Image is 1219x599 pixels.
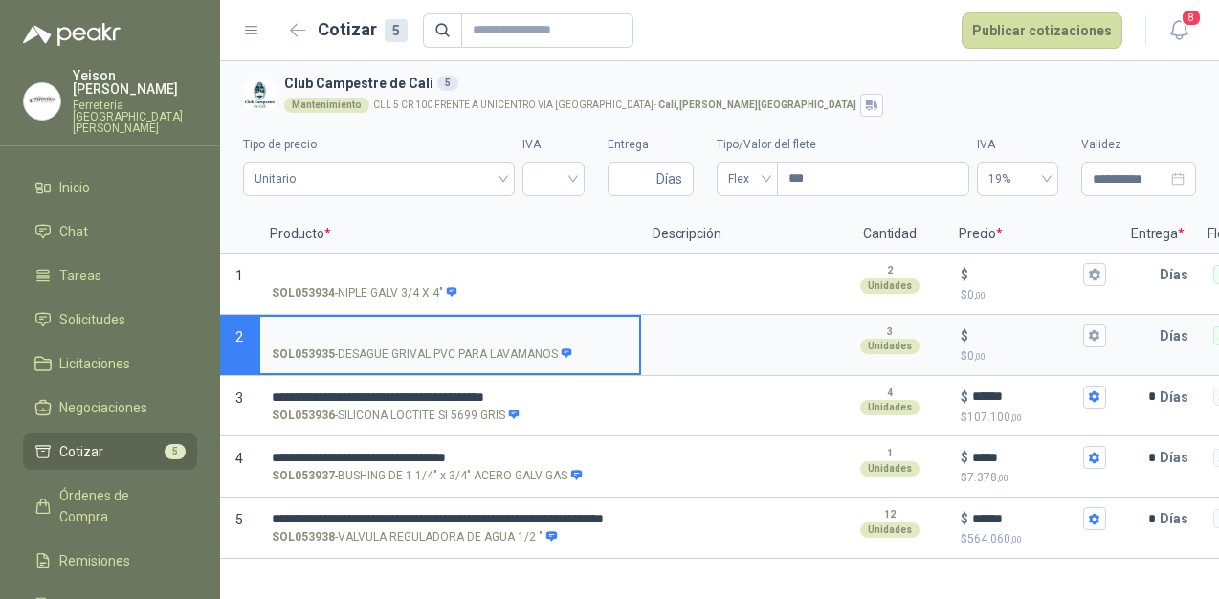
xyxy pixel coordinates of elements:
[967,532,1022,545] span: 564.060
[23,23,121,46] img: Logo peakr
[522,136,585,154] label: IVA
[272,345,573,364] p: - DESAGUE GRIVAL PVC PARA LAVAMANOS
[272,268,628,282] input: SOL053934-NIPLE GALV 3/4 X 4"
[23,433,197,470] a: Cotizar5
[947,215,1119,254] p: Precio
[1083,507,1106,530] button: $$564.060,00
[23,301,197,338] a: Solicitudes
[73,69,197,96] p: Yeison [PERSON_NAME]
[23,257,197,294] a: Tareas
[1081,136,1196,154] label: Validez
[272,284,335,302] strong: SOL053934
[59,265,101,286] span: Tareas
[272,512,628,526] input: SOL053938-VALVULA REGULADORA DE AGUA 1/2 "
[961,530,1106,548] p: $
[272,407,335,425] strong: SOL053936
[1162,13,1196,48] button: 8
[23,389,197,426] a: Negociaciones
[961,508,968,529] p: $
[972,512,1079,526] input: $$564.060,00
[235,451,243,466] span: 4
[385,19,408,42] div: 5
[272,345,335,364] strong: SOL053935
[235,512,243,527] span: 5
[272,528,558,546] p: - VALVULA REGULADORA DE AGUA 1/2 "
[255,165,503,193] span: Unitario
[988,165,1047,193] span: 19%
[887,324,893,340] p: 3
[961,409,1106,427] p: $
[961,264,968,285] p: $
[318,16,408,43] h2: Cotizar
[59,309,125,330] span: Solicitudes
[1083,446,1106,469] button: $$7.378,00
[1083,263,1106,286] button: $$0,00
[59,485,179,527] span: Órdenes de Compra
[1160,378,1196,416] p: Días
[1083,386,1106,409] button: $$107.100,00
[23,543,197,579] a: Remisiones
[235,390,243,406] span: 3
[608,136,694,154] label: Entrega
[967,349,986,363] span: 0
[967,471,1008,484] span: 7.378
[887,263,893,278] p: 2
[272,407,521,425] p: - SILICONA LOCTITE SI 5699 GRIS
[997,473,1008,483] span: ,00
[24,83,60,120] img: Company Logo
[165,444,186,459] span: 5
[59,441,103,462] span: Cotizar
[962,12,1122,49] button: Publicar cotizaciones
[1010,534,1022,544] span: ,00
[656,163,682,195] span: Días
[728,165,766,193] span: Flex
[860,278,920,294] div: Unidades
[258,215,641,254] p: Producto
[972,328,1079,343] input: $$0,00
[860,339,920,354] div: Unidades
[23,345,197,382] a: Licitaciones
[59,353,130,374] span: Licitaciones
[972,267,1079,281] input: $$0,00
[1160,317,1196,355] p: Días
[1160,438,1196,477] p: Días
[967,288,986,301] span: 0
[961,387,968,408] p: $
[1010,412,1022,423] span: ,00
[235,268,243,283] span: 1
[59,221,88,242] span: Chat
[59,177,90,198] span: Inicio
[272,467,335,485] strong: SOL053937
[243,78,277,112] img: Company Logo
[658,100,856,110] strong: Cali , [PERSON_NAME][GEOGRAPHIC_DATA]
[961,286,1106,304] p: $
[972,389,1079,404] input: $$107.100,00
[437,76,458,91] div: 5
[887,446,893,461] p: 1
[974,351,986,362] span: ,00
[1181,9,1202,27] span: 8
[272,284,458,302] p: - NIPLE GALV 3/4 X 4"
[1119,215,1196,254] p: Entrega
[860,522,920,538] div: Unidades
[1083,324,1106,347] button: $$0,00
[1160,255,1196,294] p: Días
[284,98,369,113] div: Mantenimiento
[243,136,515,154] label: Tipo de precio
[1160,499,1196,538] p: Días
[961,325,968,346] p: $
[73,100,197,134] p: Ferretería [GEOGRAPHIC_DATA][PERSON_NAME]
[23,213,197,250] a: Chat
[272,390,628,405] input: SOL053936-SILICONA LOCTITE SI 5699 GRIS
[974,290,986,300] span: ,00
[641,215,832,254] p: Descripción
[860,400,920,415] div: Unidades
[977,136,1058,154] label: IVA
[717,136,969,154] label: Tipo/Valor del flete
[23,477,197,535] a: Órdenes de Compra
[961,347,1106,366] p: $
[59,550,130,571] span: Remisiones
[961,469,1106,487] p: $
[272,451,628,465] input: SOL053937-BUSHING DE 1 1/4" x 3/4" ACERO GALV GAS
[23,169,197,206] a: Inicio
